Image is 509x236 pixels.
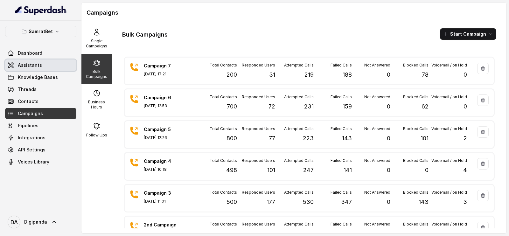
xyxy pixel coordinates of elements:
[210,94,237,100] p: Total Contacts
[84,100,109,110] p: Business Hours
[464,70,467,79] p: 0
[242,222,275,227] p: Responded Users
[403,63,429,68] p: Blocked Calls
[303,166,314,175] p: 247
[242,190,275,195] p: Responded Users
[344,166,352,175] p: 141
[210,222,237,227] p: Total Contacts
[421,134,429,143] p: 101
[419,198,429,206] p: 143
[5,59,76,71] a: Assistants
[463,166,467,175] p: 4
[84,38,109,49] p: Single Campaigns
[431,126,467,131] p: Voicemail / on Hold
[387,166,390,175] p: 0
[364,94,390,100] p: Not Answered
[440,28,496,40] button: Start Campaign
[342,134,352,143] p: 143
[210,190,237,195] p: Total Contacts
[15,5,66,15] img: light.svg
[144,158,188,164] p: Campaign 4
[87,8,501,18] h1: Campaigns
[227,102,237,111] p: 700
[144,222,188,228] p: 2nd Campaign
[304,70,314,79] p: 219
[227,70,237,79] p: 200
[331,126,352,131] p: Failed Calls
[5,213,76,231] a: Digipanda
[343,102,352,111] p: 159
[267,166,275,175] p: 101
[464,134,467,143] p: 2
[403,222,429,227] p: Blocked Calls
[463,198,467,206] p: 3
[18,159,49,165] span: Voices Library
[403,158,429,163] p: Blocked Calls
[268,102,275,111] p: 72
[284,158,314,163] p: Attempted Calls
[144,94,188,101] p: Campaign 6
[84,69,109,79] p: Bulk Campaigns
[303,198,314,206] p: 530
[422,102,429,111] p: 62
[5,84,76,95] a: Threads
[267,198,275,206] p: 177
[144,167,188,172] p: [DATE] 10:18
[10,219,18,226] text: DA
[18,110,43,117] span: Campaigns
[242,94,275,100] p: Responded Users
[284,126,314,131] p: Attempted Calls
[304,102,314,111] p: 231
[5,108,76,119] a: Campaigns
[284,94,314,100] p: Attempted Calls
[5,132,76,143] a: Integrations
[464,102,467,111] p: 0
[18,62,42,68] span: Assistants
[364,222,390,227] p: Not Answered
[144,103,188,108] p: [DATE] 12:53
[5,26,76,37] button: SamratBet
[364,190,390,195] p: Not Answered
[144,63,188,69] p: Campaign 7
[431,158,467,163] p: Voicemail / on Hold
[431,190,467,195] p: Voicemail / on Hold
[425,166,429,175] p: 0
[364,63,390,68] p: Not Answered
[364,126,390,131] p: Not Answered
[403,94,429,100] p: Blocked Calls
[364,158,390,163] p: Not Answered
[331,63,352,68] p: Failed Calls
[331,222,352,227] p: Failed Calls
[431,94,467,100] p: Voicemail / on Hold
[144,135,188,140] p: [DATE] 12:26
[144,199,188,204] p: [DATE] 11:01
[343,70,352,79] p: 188
[5,120,76,131] a: Pipelines
[284,63,314,68] p: Attempted Calls
[269,70,275,79] p: 31
[331,158,352,163] p: Failed Calls
[5,144,76,156] a: API Settings
[269,134,275,143] p: 77
[29,28,53,35] p: SamratBet
[242,126,275,131] p: Responded Users
[403,190,429,195] p: Blocked Calls
[86,133,107,138] p: Follow Ups
[18,74,58,80] span: Knowledge Bases
[431,222,467,227] p: Voicemail / on Hold
[227,134,237,143] p: 800
[242,158,275,163] p: Responded Users
[227,198,237,206] p: 500
[5,47,76,59] a: Dashboard
[144,190,188,196] p: Campaign 3
[431,63,467,68] p: Voicemail / on Hold
[5,96,76,107] a: Contacts
[18,147,45,153] span: API Settings
[403,126,429,131] p: Blocked Calls
[18,50,42,56] span: Dashboard
[210,158,237,163] p: Total Contacts
[331,94,352,100] p: Failed Calls
[24,219,47,225] span: Digipanda
[387,134,390,143] p: 0
[341,198,352,206] p: 347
